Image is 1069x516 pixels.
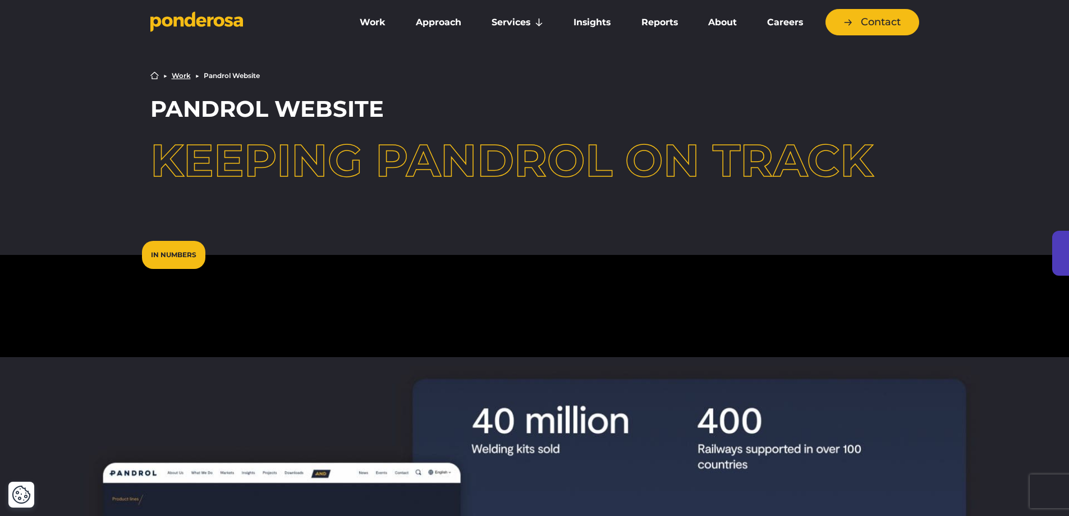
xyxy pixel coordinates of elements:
button: Cookie Settings [12,485,31,504]
a: About [695,11,750,34]
img: Revisit consent button [12,485,31,504]
a: Approach [403,11,474,34]
li: ▶︎ [163,72,167,79]
a: Contact [825,9,919,35]
a: Careers [754,11,816,34]
a: Reports [628,11,691,34]
a: Work [347,11,398,34]
div: Keeping Pandrol on track [150,138,919,183]
a: Work [172,72,191,79]
li: ▶︎ [195,72,199,79]
a: Services [479,11,556,34]
a: Insights [561,11,623,34]
div: In Numbers [142,241,205,269]
h1: Pandrol Website [150,98,919,120]
a: Go to homepage [150,11,330,34]
a: Home [150,71,159,80]
li: Pandrol Website [204,72,260,79]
